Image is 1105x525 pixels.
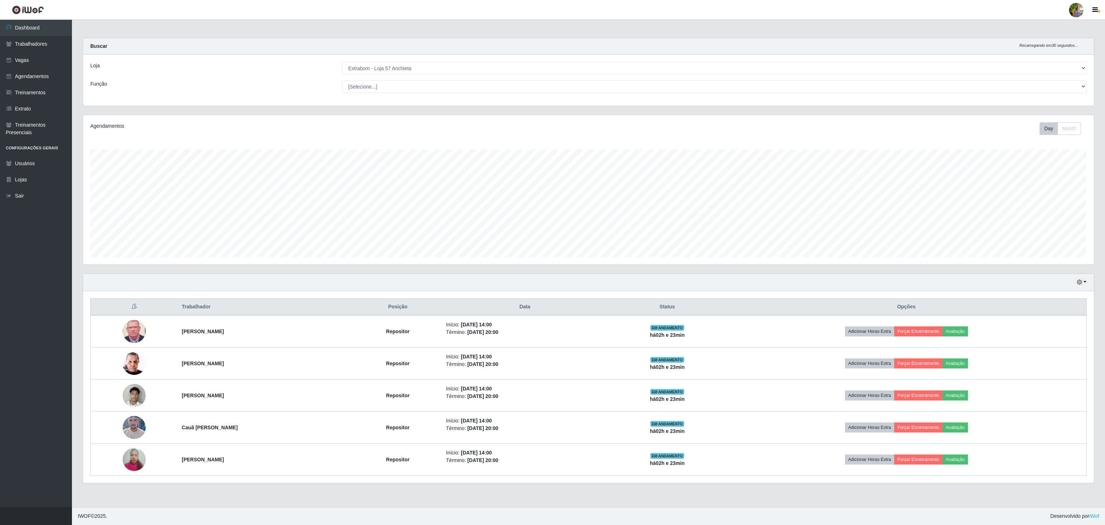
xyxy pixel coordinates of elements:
[446,385,604,393] li: Início:
[650,396,685,402] strong: há 02 h e 23 min
[90,80,107,88] label: Função
[650,325,685,331] span: EM ANDAMENTO
[182,393,224,398] strong: [PERSON_NAME]
[1040,122,1058,135] button: Day
[461,322,492,327] time: [DATE] 14:00
[446,417,604,425] li: Início:
[650,389,685,395] span: EM ANDAMENTO
[182,361,224,366] strong: [PERSON_NAME]
[650,421,685,427] span: EM ANDAMENTO
[1040,122,1081,135] div: First group
[461,450,492,456] time: [DATE] 14:00
[446,329,604,336] li: Término:
[894,390,942,400] button: Forçar Encerramento
[90,62,100,69] label: Loja
[467,457,498,463] time: [DATE] 20:00
[446,353,604,361] li: Início:
[942,326,968,336] button: Avaliação
[182,329,224,334] strong: [PERSON_NAME]
[461,418,492,424] time: [DATE] 14:00
[386,329,409,334] strong: Repositor
[1058,122,1081,135] button: Month
[386,425,409,430] strong: Repositor
[446,321,604,329] li: Início:
[446,393,604,400] li: Término:
[446,361,604,368] li: Término:
[354,299,442,316] th: Posição
[467,425,498,431] time: [DATE] 20:00
[386,457,409,462] strong: Repositor
[894,358,942,368] button: Forçar Encerramento
[650,364,685,370] strong: há 02 h e 23 min
[1089,513,1099,519] a: iWof
[467,393,498,399] time: [DATE] 20:00
[727,299,1087,316] th: Opções
[845,326,894,336] button: Adicionar Horas Extra
[650,428,685,434] strong: há 02 h e 23 min
[650,453,685,459] span: EM ANDAMENTO
[608,299,726,316] th: Status
[90,122,499,130] div: Agendamentos
[123,444,146,475] img: 1757972947537.jpeg
[12,5,44,14] img: CoreUI Logo
[461,386,492,392] time: [DATE] 14:00
[1050,512,1099,520] span: Desenvolvido por
[942,390,968,400] button: Avaliação
[894,454,942,465] button: Forçar Encerramento
[386,361,409,366] strong: Repositor
[942,422,968,433] button: Avaliação
[650,357,685,363] span: EM ANDAMENTO
[650,460,685,466] strong: há 02 h e 23 min
[123,380,146,411] img: 1752582436297.jpeg
[78,513,91,519] span: IWOF
[78,512,107,520] span: © 2025 .
[442,299,608,316] th: Data
[123,348,146,379] img: 1752502072081.jpeg
[845,454,894,465] button: Adicionar Horas Extra
[446,457,604,464] li: Término:
[650,332,685,338] strong: há 02 h e 23 min
[182,425,238,430] strong: Cauã [PERSON_NAME]
[942,358,968,368] button: Avaliação
[446,449,604,457] li: Início:
[1040,122,1087,135] div: Toolbar with button groups
[177,299,354,316] th: Trabalhador
[894,326,942,336] button: Forçar Encerramento
[942,454,968,465] button: Avaliação
[467,329,498,335] time: [DATE] 20:00
[845,422,894,433] button: Adicionar Horas Extra
[123,402,146,453] img: 1757527651666.jpeg
[1019,43,1078,47] i: Recarregando em 30 segundos...
[845,390,894,400] button: Adicionar Horas Extra
[123,316,146,347] img: 1750202852235.jpeg
[845,358,894,368] button: Adicionar Horas Extra
[461,354,492,359] time: [DATE] 14:00
[446,425,604,432] li: Término:
[182,457,224,462] strong: [PERSON_NAME]
[467,361,498,367] time: [DATE] 20:00
[386,393,409,398] strong: Repositor
[90,43,107,49] strong: Buscar
[894,422,942,433] button: Forçar Encerramento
